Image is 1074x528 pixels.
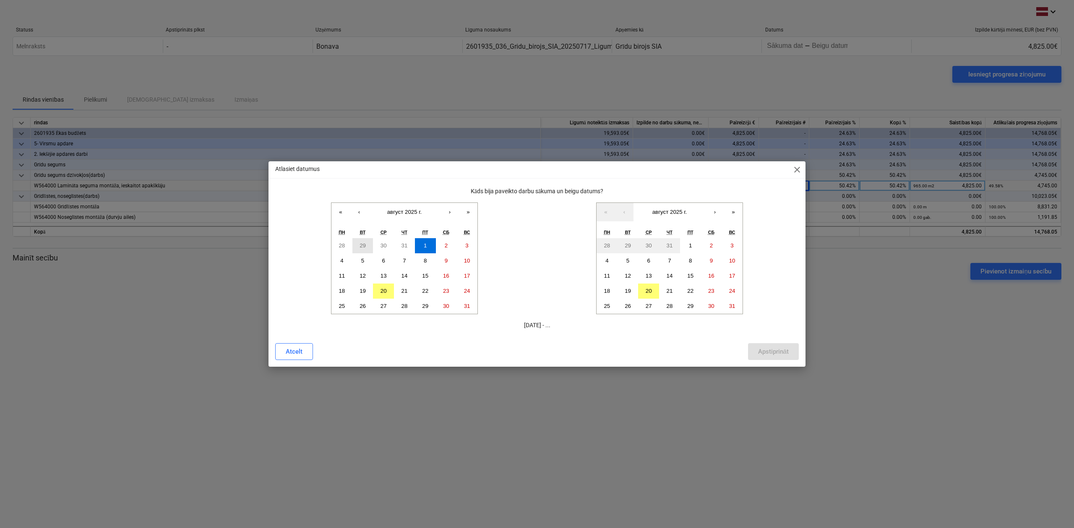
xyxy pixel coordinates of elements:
button: 22 августа 2025 г. [415,284,436,299]
button: 28 июля 2025 г. [597,238,618,253]
abbr: 19 августа 2025 г. [360,288,366,294]
button: 23 августа 2025 г. [701,284,722,299]
button: 24 августа 2025 г. [722,284,743,299]
button: ‹ [350,203,368,221]
button: « [331,203,350,221]
button: 2 августа 2025 г. [436,238,457,253]
button: 28 августа 2025 г. [394,299,415,314]
abbr: 26 августа 2025 г. [360,303,366,309]
abbr: 1 августа 2025 г. [424,242,427,249]
abbr: 11 августа 2025 г. [604,273,610,279]
abbr: 30 августа 2025 г. [443,303,449,309]
abbr: 7 августа 2025 г. [668,257,671,264]
span: август 2025 г. [652,209,687,215]
abbr: 17 августа 2025 г. [464,273,470,279]
abbr: 2 августа 2025 г. [710,242,713,249]
button: 30 июля 2025 г. [638,238,659,253]
abbr: 26 августа 2025 г. [625,303,631,309]
button: 17 августа 2025 г. [456,268,477,284]
abbr: 30 августа 2025 г. [708,303,714,309]
abbr: 28 июля 2025 г. [339,242,345,249]
button: 14 августа 2025 г. [659,268,680,284]
button: 9 августа 2025 г. [701,253,722,268]
abbr: 20 августа 2025 г. [381,288,387,294]
button: 8 августа 2025 г. [415,253,436,268]
button: 27 августа 2025 г. [373,299,394,314]
abbr: 9 августа 2025 г. [710,257,713,264]
abbr: 31 июля 2025 г. [667,242,673,249]
abbr: воскресенье [729,230,735,235]
button: 29 августа 2025 г. [680,299,701,314]
abbr: 23 августа 2025 г. [443,288,449,294]
button: 29 августа 2025 г. [415,299,436,314]
button: август 2025 г. [633,203,706,221]
abbr: 16 августа 2025 г. [708,273,714,279]
abbr: 9 августа 2025 г. [445,257,448,264]
abbr: четверг [667,230,673,235]
button: 24 августа 2025 г. [456,284,477,299]
button: 31 августа 2025 г. [456,299,477,314]
abbr: среда [381,230,387,235]
abbr: 13 августа 2025 г. [646,273,652,279]
abbr: 18 августа 2025 г. [339,288,345,294]
button: 11 августа 2025 г. [597,268,618,284]
abbr: четверг [401,230,407,235]
abbr: 31 июля 2025 г. [401,242,408,249]
button: 4 августа 2025 г. [597,253,618,268]
abbr: вторник [360,230,366,235]
p: [DATE] - ... [275,321,799,330]
button: » [724,203,743,221]
button: 31 июля 2025 г. [659,238,680,253]
button: « [597,203,615,221]
button: 29 июля 2025 г. [352,238,373,253]
abbr: 28 августа 2025 г. [401,303,408,309]
button: 19 августа 2025 г. [352,284,373,299]
button: 22 августа 2025 г. [680,284,701,299]
button: › [441,203,459,221]
button: Atcelt [275,343,313,360]
abbr: 27 августа 2025 г. [646,303,652,309]
button: 10 августа 2025 г. [456,253,477,268]
abbr: 15 августа 2025 г. [422,273,428,279]
button: 16 августа 2025 г. [436,268,457,284]
abbr: 28 августа 2025 г. [667,303,673,309]
abbr: 19 августа 2025 г. [625,288,631,294]
button: 12 августа 2025 г. [618,268,639,284]
abbr: 8 августа 2025 г. [689,257,692,264]
button: › [706,203,724,221]
button: 11 августа 2025 г. [331,268,352,284]
button: август 2025 г. [368,203,441,221]
button: 10 августа 2025 г. [722,253,743,268]
button: 14 августа 2025 г. [394,268,415,284]
abbr: 10 августа 2025 г. [464,257,470,264]
abbr: 25 августа 2025 г. [604,303,610,309]
button: 17 августа 2025 г. [722,268,743,284]
button: » [459,203,477,221]
button: 18 августа 2025 г. [597,284,618,299]
abbr: 1 августа 2025 г. [689,242,692,249]
button: 30 июля 2025 г. [373,238,394,253]
button: 1 августа 2025 г. [680,238,701,253]
abbr: 17 августа 2025 г. [729,273,735,279]
button: 25 августа 2025 г. [597,299,618,314]
abbr: 14 августа 2025 г. [667,273,673,279]
abbr: 6 августа 2025 г. [647,257,650,264]
abbr: 3 августа 2025 г. [465,242,468,249]
abbr: 18 августа 2025 г. [604,288,610,294]
abbr: 12 августа 2025 г. [625,273,631,279]
button: ‹ [615,203,633,221]
span: август 2025 г. [387,209,422,215]
button: 4 августа 2025 г. [331,253,352,268]
button: 31 июля 2025 г. [394,238,415,253]
p: Kāds bija paveikto darbu sākuma un beigu datums? [275,187,799,196]
button: 18 августа 2025 г. [331,284,352,299]
button: 31 августа 2025 г. [722,299,743,314]
button: 19 августа 2025 г. [618,284,639,299]
abbr: 4 августа 2025 г. [340,257,343,264]
abbr: 5 августа 2025 г. [626,257,629,264]
button: 15 августа 2025 г. [680,268,701,284]
abbr: понедельник [339,230,345,235]
button: 25 августа 2025 г. [331,299,352,314]
abbr: 31 августа 2025 г. [729,303,735,309]
button: 23 августа 2025 г. [436,284,457,299]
